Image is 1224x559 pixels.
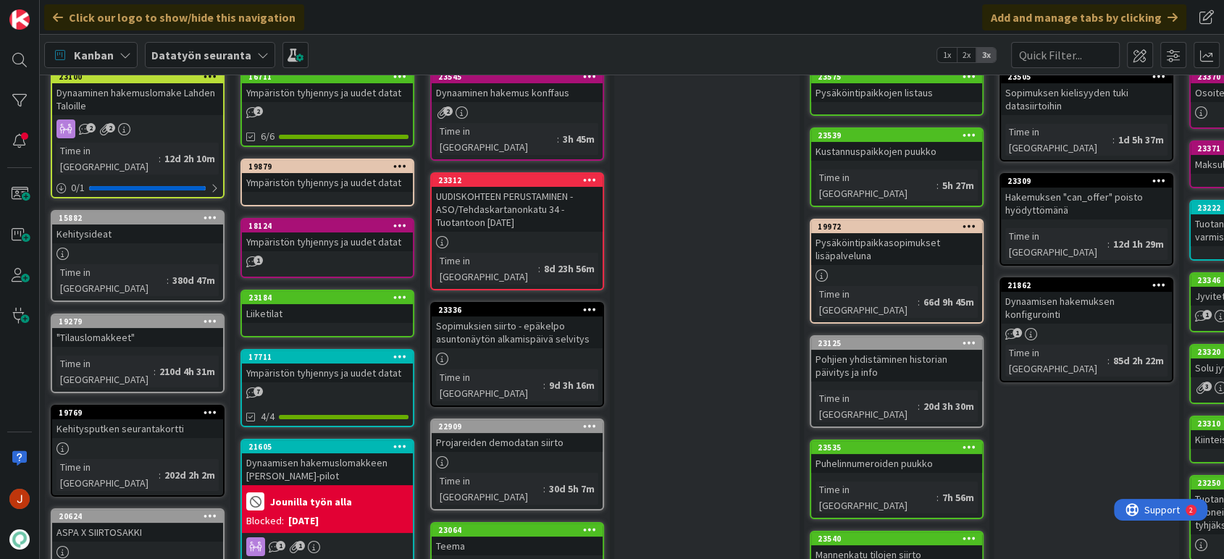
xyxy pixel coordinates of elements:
[430,419,604,510] a: 22909Projareiden demodatan siirtoTime in [GEOGRAPHIC_DATA]:30d 5h 7m
[811,350,982,382] div: Pohjien yhdistäminen historian päivitys ja info
[543,481,545,497] span: :
[810,440,984,519] a: 23535Puhelinnumeroiden puukkoTime in [GEOGRAPHIC_DATA]:7h 56m
[432,420,603,452] div: 22909Projareiden demodatan siirto
[56,143,159,175] div: Time in [GEOGRAPHIC_DATA]
[1001,292,1172,324] div: Dynaamisen hakemuksen konfigurointi
[106,123,115,133] span: 2
[811,454,982,473] div: Puhelinnumeroiden puukko
[432,433,603,452] div: Projareiden demodatan siirto
[438,305,603,315] div: 23336
[1112,132,1115,148] span: :
[1005,345,1107,377] div: Time in [GEOGRAPHIC_DATA]
[1011,42,1120,68] input: Quick Filter...
[1001,83,1172,115] div: Sopimuksen kielisyyden tuki datasiirtoihin
[438,175,603,185] div: 23312
[811,441,982,454] div: 23535
[811,129,982,161] div: 23539Kustannuspaikkojen puukko
[816,286,918,318] div: Time in [GEOGRAPHIC_DATA]
[52,523,223,542] div: ASPA X SIIRTOSAKKI
[918,294,920,310] span: :
[957,48,976,62] span: 2x
[918,398,920,414] span: :
[242,83,413,102] div: Ympäristön tyhjennys ja uudet datat
[1110,236,1168,252] div: 12d 1h 29m
[816,390,918,422] div: Time in [GEOGRAPHIC_DATA]
[818,534,982,544] div: 23540
[295,541,305,550] span: 1
[936,489,939,505] span: :
[1107,353,1110,369] span: :
[240,349,414,427] a: 17711Ympäristön tyhjennys ja uudet datat4/4
[432,316,603,348] div: Sopimuksien siirto - epäkelpo asuntonäytön alkamispäivä selvitys
[56,264,167,296] div: Time in [GEOGRAPHIC_DATA]
[430,69,604,161] a: 23545Dynaaminen hakemus konffausTime in [GEOGRAPHIC_DATA]:3h 45m
[242,350,413,363] div: 17711
[44,4,304,30] div: Click our logo to show/hide this navigation
[816,482,936,513] div: Time in [GEOGRAPHIC_DATA]
[248,293,413,303] div: 23184
[242,440,413,453] div: 21605
[59,72,223,82] div: 23100
[436,369,543,401] div: Time in [GEOGRAPHIC_DATA]
[538,261,540,277] span: :
[810,69,984,116] a: 23575Pysäköintipaikkojen listaus
[1001,188,1172,219] div: Hakemuksen "can_offer" poisto hyödyttömänä
[937,48,957,62] span: 1x
[59,511,223,521] div: 20624
[818,442,982,453] div: 23535
[811,142,982,161] div: Kustannuspaikkojen puukko
[432,187,603,232] div: UUDISKOHTEEN PERUSTAMINEN - ASO/Tehdaskartanonkatu 34 - Tuotantoon [DATE]
[242,350,413,382] div: 17711Ympäristön tyhjennys ja uudet datat
[51,210,225,302] a: 15882KehitysideatTime in [GEOGRAPHIC_DATA]:380d 47m
[430,302,604,407] a: 23336Sopimuksien siirto - epäkelpo asuntonäytön alkamispäivä selvitysTime in [GEOGRAPHIC_DATA]:9d...
[436,123,557,155] div: Time in [GEOGRAPHIC_DATA]
[169,272,219,288] div: 380d 47m
[288,513,319,529] div: [DATE]
[1115,132,1168,148] div: 1d 5h 37m
[159,151,161,167] span: :
[432,524,603,555] div: 23064Teema
[811,441,982,473] div: 23535Puhelinnumeroiden puukko
[818,222,982,232] div: 19972
[276,541,285,550] span: 1
[240,159,414,206] a: 19879Ympäristön tyhjennys ja uudet datat
[811,337,982,382] div: 23125Pohjien yhdistäminen historian päivitys ja info
[253,387,263,396] span: 7
[51,69,225,198] a: 23100Dynaaminen hakemuslomake Lahden TaloilleTime in [GEOGRAPHIC_DATA]:12d 2h 10m0/1
[261,409,274,424] span: 4/4
[1202,382,1212,391] span: 3
[59,213,223,223] div: 15882
[242,70,413,102] div: 16711Ympäristön tyhjennys ja uudet datat
[52,510,223,542] div: 20624ASPA X SIIRTOSAKKI
[939,177,978,193] div: 5h 27m
[1013,328,1022,337] span: 1
[56,459,159,491] div: Time in [GEOGRAPHIC_DATA]
[811,337,982,350] div: 23125
[811,129,982,142] div: 23539
[151,48,251,62] b: Datatyön seuranta
[242,70,413,83] div: 16711
[74,46,114,64] span: Kanban
[52,70,223,83] div: 23100
[999,277,1173,382] a: 21862Dynaamisen hakemuksen konfigurointiTime in [GEOGRAPHIC_DATA]:85d 2h 22m
[240,290,414,337] a: 23184Liiketilat
[810,219,984,324] a: 19972Pysäköintipaikkasopimukset lisäpalvelunaTime in [GEOGRAPHIC_DATA]:66d 9h 45m
[253,256,263,265] span: 1
[810,127,984,207] a: 23539Kustannuspaikkojen puukkoTime in [GEOGRAPHIC_DATA]:5h 27m
[161,467,219,483] div: 202d 2h 2m
[9,529,30,550] img: avatar
[1001,70,1172,115] div: 23505Sopimuksen kielisyyden tuki datasiirtoihin
[52,406,223,419] div: 19769
[52,70,223,115] div: 23100Dynaaminen hakemuslomake Lahden Taloille
[75,6,79,17] div: 2
[59,316,223,327] div: 19279
[242,219,413,251] div: 18124Ympäristön tyhjennys ja uudet datat
[811,83,982,102] div: Pysäköintipaikkojen listaus
[52,179,223,197] div: 0/1
[242,219,413,232] div: 18124
[976,48,996,62] span: 3x
[242,363,413,382] div: Ympäristön tyhjennys ja uudet datat
[432,303,603,348] div: 23336Sopimuksien siirto - epäkelpo asuntonäytön alkamispäivä selvitys
[1007,176,1172,186] div: 23309
[1007,280,1172,290] div: 21862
